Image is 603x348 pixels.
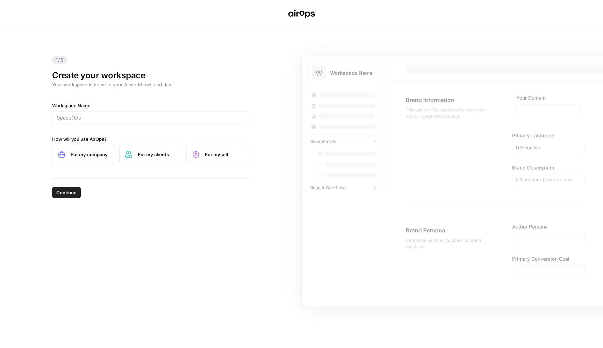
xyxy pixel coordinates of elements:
[52,102,249,109] label: Workspace Name
[56,189,77,196] span: Continue
[52,136,249,143] label: How will you use AirOps?
[52,187,81,198] button: Continue
[52,81,249,88] p: Your workspace is home to your AI workflows and data.
[57,114,245,121] input: SpaceOps
[138,151,176,158] span: For my clients
[52,56,67,64] span: 1/5
[205,151,243,158] span: For myself
[52,70,249,81] h1: Create your workspace
[71,151,109,158] span: For my company
[315,68,322,78] span: W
